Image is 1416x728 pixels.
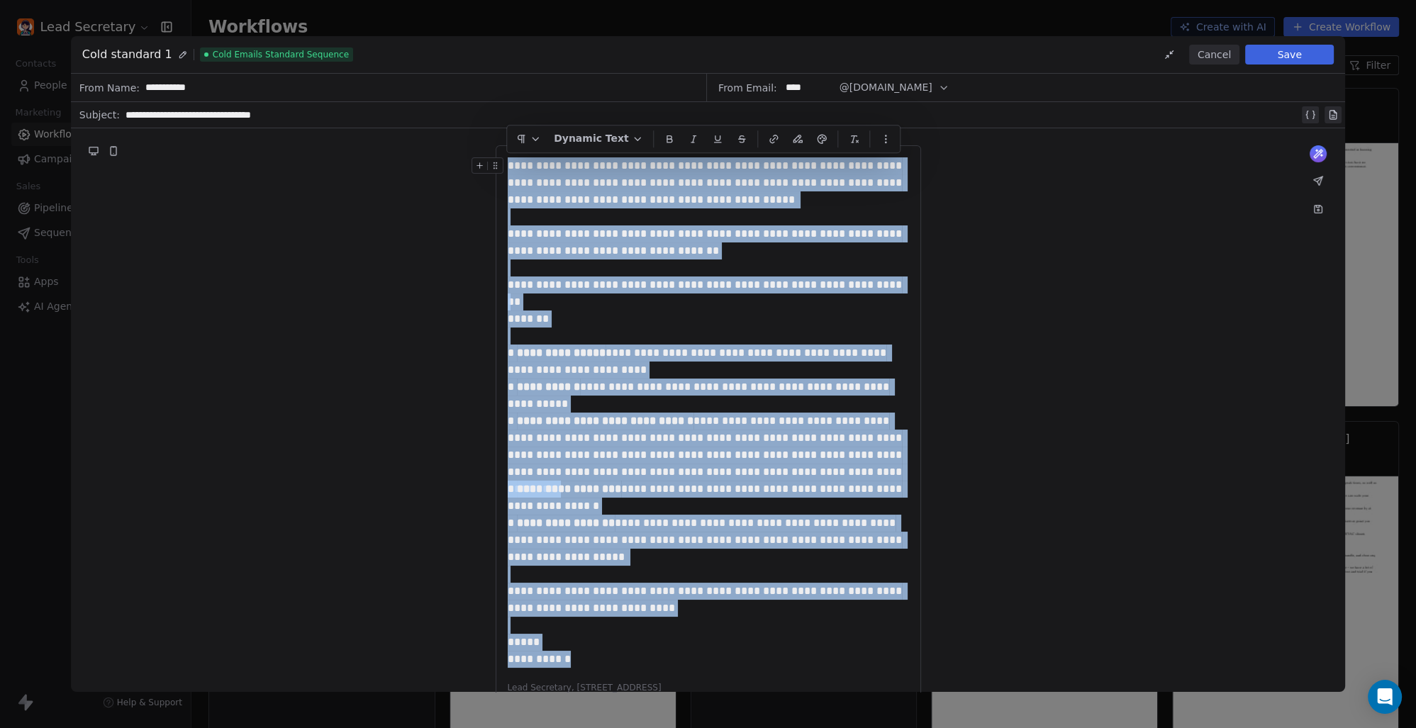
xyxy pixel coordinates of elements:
[82,46,172,63] span: Cold standard 1
[840,80,932,95] span: @[DOMAIN_NAME]
[79,108,120,126] span: Subject:
[1368,680,1402,714] div: Open Intercom Messenger
[79,81,140,95] span: From Name:
[1245,45,1334,65] button: Save
[200,47,353,62] span: Cold Emails Standard Sequence
[1189,45,1239,65] button: Cancel
[548,128,649,150] button: Dynamic Text
[718,81,777,95] span: From Email:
